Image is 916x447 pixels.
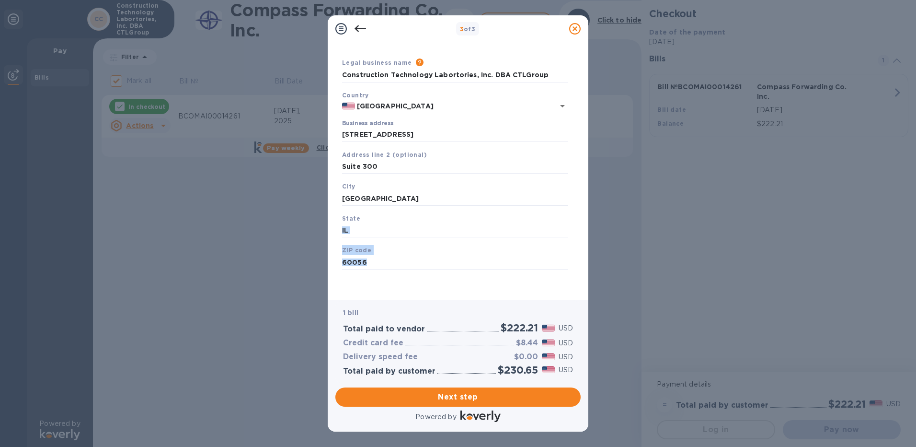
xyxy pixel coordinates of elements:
[342,255,568,270] input: Enter ZIP code
[498,364,538,376] h2: $230.65
[355,100,541,112] input: Select country
[342,103,355,109] img: US
[342,121,393,127] label: Business address
[556,99,569,113] button: Open
[342,215,360,222] b: State
[542,353,555,360] img: USD
[343,367,435,376] h3: Total paid by customer
[343,391,573,403] span: Next step
[559,352,573,362] p: USD
[342,160,568,174] input: Enter address line 2
[542,366,555,373] img: USD
[559,365,573,375] p: USD
[514,353,538,362] h3: $0.00
[342,223,568,238] input: Enter state
[559,338,573,348] p: USD
[342,128,568,142] input: Enter address
[460,25,464,33] span: 3
[342,59,412,66] b: Legal business name
[559,323,573,333] p: USD
[460,25,476,33] b: of 3
[342,68,568,82] input: Enter legal business name
[342,92,369,99] b: Country
[343,325,425,334] h3: Total paid to vendor
[343,309,358,317] b: 1 bill
[516,339,538,348] h3: $8.44
[342,191,568,206] input: Enter city
[542,325,555,331] img: USD
[342,247,371,254] b: ZIP code
[342,151,427,158] b: Address line 2 (optional)
[343,353,418,362] h3: Delivery speed fee
[415,412,456,422] p: Powered by
[460,411,501,422] img: Logo
[542,340,555,346] img: USD
[335,388,581,407] button: Next step
[342,183,355,190] b: City
[343,339,403,348] h3: Credit card fee
[501,322,538,334] h2: $222.21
